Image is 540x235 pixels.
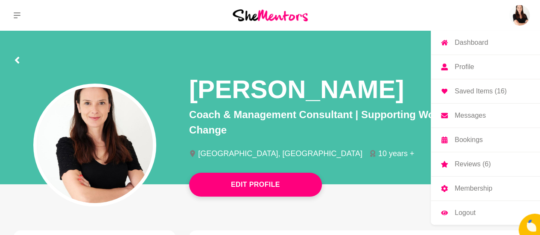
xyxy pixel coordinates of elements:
[189,173,322,197] button: Edit Profile
[455,185,492,192] p: Membership
[431,152,540,176] a: Reviews (6)
[189,73,404,105] h1: [PERSON_NAME]
[431,79,540,103] a: Saved Items (16)
[189,107,526,138] p: Coach & Management Consultant | Supporting Women Through Change
[431,55,540,79] a: Profile
[455,112,486,119] p: Messages
[509,5,530,26] img: Catherine Poffe
[509,5,530,26] a: Catherine PoffeDashboardProfileSaved Items (16)MessagesBookingsReviews (6)MembershipLogout
[455,209,476,216] p: Logout
[455,64,474,70] p: Profile
[455,136,483,143] p: Bookings
[455,39,488,46] p: Dashboard
[431,31,540,55] a: Dashboard
[233,9,308,21] img: She Mentors Logo
[189,150,369,157] li: [GEOGRAPHIC_DATA], [GEOGRAPHIC_DATA]
[369,150,421,157] li: 10 years +
[431,128,540,152] a: Bookings
[455,161,490,168] p: Reviews (6)
[431,104,540,128] a: Messages
[455,88,507,95] p: Saved Items (16)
